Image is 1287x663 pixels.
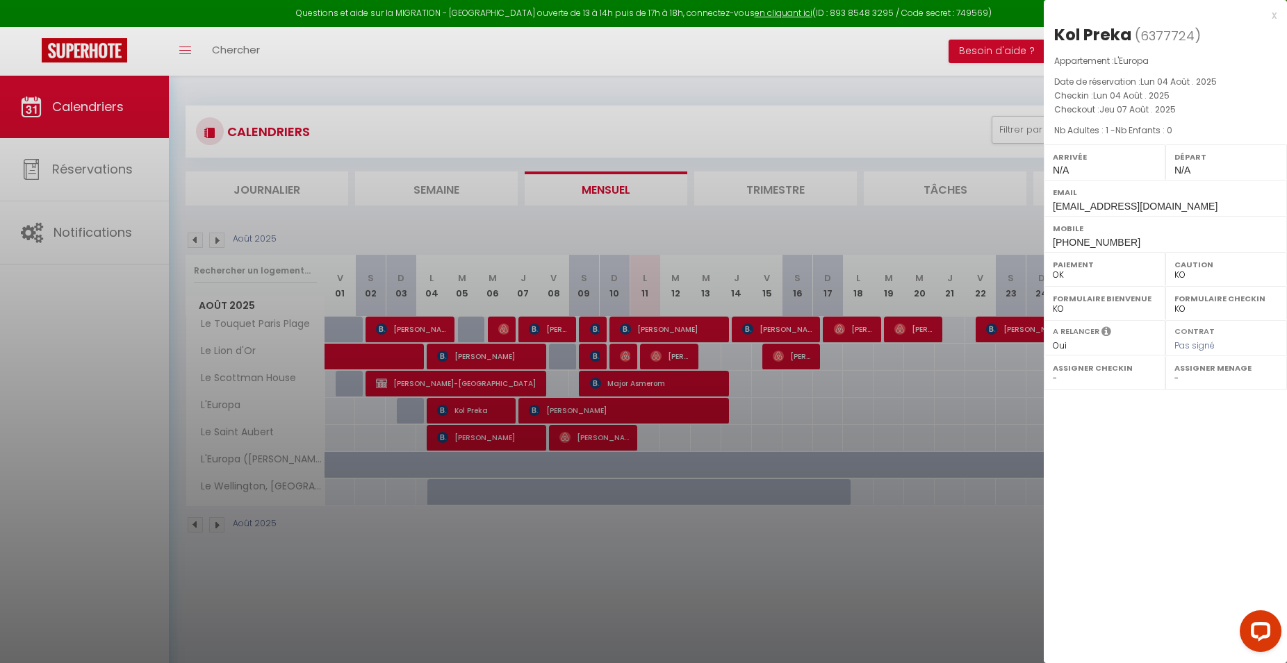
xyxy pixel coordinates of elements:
[1053,326,1099,337] label: A relancer
[1054,54,1277,68] p: Appartement :
[1054,103,1277,117] p: Checkout :
[1174,258,1278,271] label: Caution
[1053,237,1140,248] span: [PHONE_NUMBER]
[1174,339,1215,351] span: Pas signé
[1053,165,1069,176] span: N/A
[1174,361,1278,375] label: Assigner Menage
[1114,55,1149,67] span: L'Europa
[1054,24,1131,46] div: Kol Preka
[1099,103,1176,115] span: Jeu 07 Août . 2025
[1140,76,1217,87] span: Lun 04 Août . 2025
[1093,90,1170,101] span: Lun 04 Août . 2025
[1054,89,1277,103] p: Checkin :
[1115,124,1172,136] span: Nb Enfants : 0
[1229,605,1287,663] iframe: LiveChat chat widget
[1044,7,1277,24] div: x
[1053,185,1278,199] label: Email
[1174,165,1190,176] span: N/A
[1053,201,1218,212] span: [EMAIL_ADDRESS][DOMAIN_NAME]
[1053,292,1156,305] label: Formulaire Bienvenue
[1053,150,1156,164] label: Arrivée
[1054,75,1277,89] p: Date de réservation :
[1101,326,1111,341] i: Sélectionner OUI si vous souhaiter envoyer les séquences de messages post-checkout
[1053,221,1278,235] label: Mobile
[1135,26,1201,45] span: ( )
[1140,27,1195,44] span: 6377724
[1174,150,1278,164] label: Départ
[1174,292,1278,305] label: Formulaire Checkin
[1054,124,1172,136] span: Nb Adultes : 1 -
[1053,258,1156,271] label: Paiement
[1053,361,1156,375] label: Assigner Checkin
[1174,326,1215,335] label: Contrat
